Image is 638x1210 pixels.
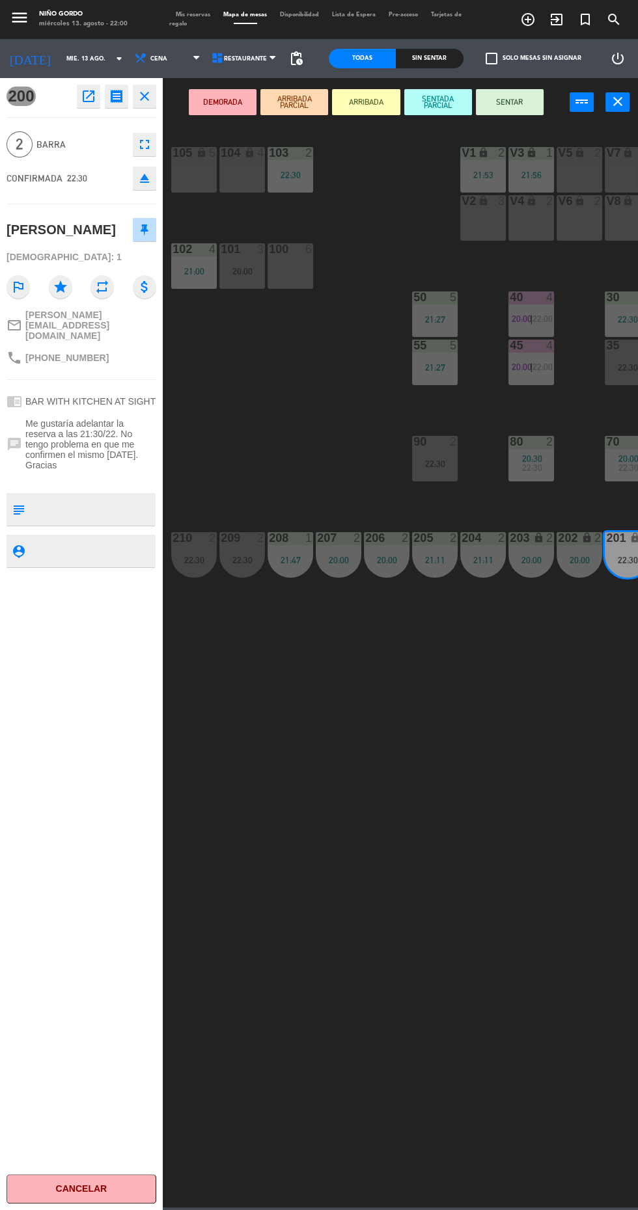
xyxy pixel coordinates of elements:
[257,532,265,544] div: 2
[133,167,156,190] button: eject
[49,275,72,299] i: star
[305,243,313,255] div: 6
[460,170,506,180] div: 21:53
[111,51,127,66] i: arrow_drop_down
[257,147,265,159] div: 4
[173,243,173,255] div: 102
[546,147,554,159] div: 1
[511,362,531,372] span: 20:00
[7,394,22,409] i: chrome_reader_mode
[574,94,590,109] i: power_input
[137,137,152,152] i: fullscreen
[450,340,458,351] div: 5
[522,453,542,464] span: 20:30
[498,147,506,159] div: 2
[581,532,592,543] i: lock
[574,195,585,206] i: lock
[478,147,489,158] i: lock
[526,147,537,158] i: lock
[329,49,396,68] div: Todas
[81,88,96,104] i: open_in_new
[173,532,173,544] div: 210
[268,556,313,565] div: 21:47
[169,12,217,18] span: Mis reservas
[594,195,602,207] div: 2
[404,89,472,115] button: SENTADA PARCIAL
[133,275,156,299] i: attach_money
[10,8,29,27] i: menu
[413,291,414,303] div: 50
[317,532,318,544] div: 207
[546,291,554,303] div: 4
[498,532,506,544] div: 2
[413,340,414,351] div: 55
[10,8,29,31] button: menu
[533,314,553,324] span: 22:00
[209,532,217,544] div: 2
[171,556,217,565] div: 22:30
[7,275,30,299] i: outlined_flag
[224,55,267,62] span: Restaurante
[219,267,265,276] div: 20:00
[486,53,497,64] span: check_box_outline_blank
[402,532,409,544] div: 2
[150,55,167,62] span: Cena
[546,195,554,207] div: 2
[546,436,554,448] div: 2
[7,310,156,341] a: mail_outline[PERSON_NAME][EMAIL_ADDRESS][DOMAIN_NAME]
[511,314,531,324] span: 20:00
[196,147,207,158] i: lock
[622,147,633,158] i: lock
[133,133,156,156] button: fullscreen
[173,147,173,159] div: 105
[25,418,156,470] span: Me gustaría adelantar la reserva a las 21:30/22. No tengo problema en que me confirmen el mismo [...
[522,463,542,473] span: 22:30
[546,340,554,351] div: 4
[326,12,382,18] span: Lista de Espera
[244,147,255,158] i: lock
[25,353,109,363] span: [PHONE_NUMBER]
[526,195,537,206] i: lock
[450,291,458,303] div: 5
[610,51,626,66] i: power_settings_new
[39,20,128,29] div: miércoles 13. agosto - 22:00
[533,532,544,543] i: lock
[460,556,506,565] div: 21:11
[209,147,217,159] div: 5
[7,317,22,333] i: mail_outline
[412,556,458,565] div: 21:11
[316,556,361,565] div: 20:00
[105,85,128,108] button: receipt
[268,170,313,180] div: 22:30
[7,219,116,241] div: [PERSON_NAME]
[36,137,126,152] span: Barra
[462,532,462,544] div: 204
[382,12,424,18] span: Pre-acceso
[530,362,533,372] span: |
[450,436,458,448] div: 2
[7,350,22,366] i: phone
[257,243,265,255] div: 3
[557,556,602,565] div: 20:00
[594,147,602,159] div: 2
[605,92,630,112] button: close
[498,195,506,207] div: 3
[11,544,25,558] i: person_pin
[462,147,462,159] div: V1
[7,173,62,183] span: CONFIRMADA
[7,246,156,269] div: [DEMOGRAPHIC_DATA]: 1
[533,362,553,372] span: 22:00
